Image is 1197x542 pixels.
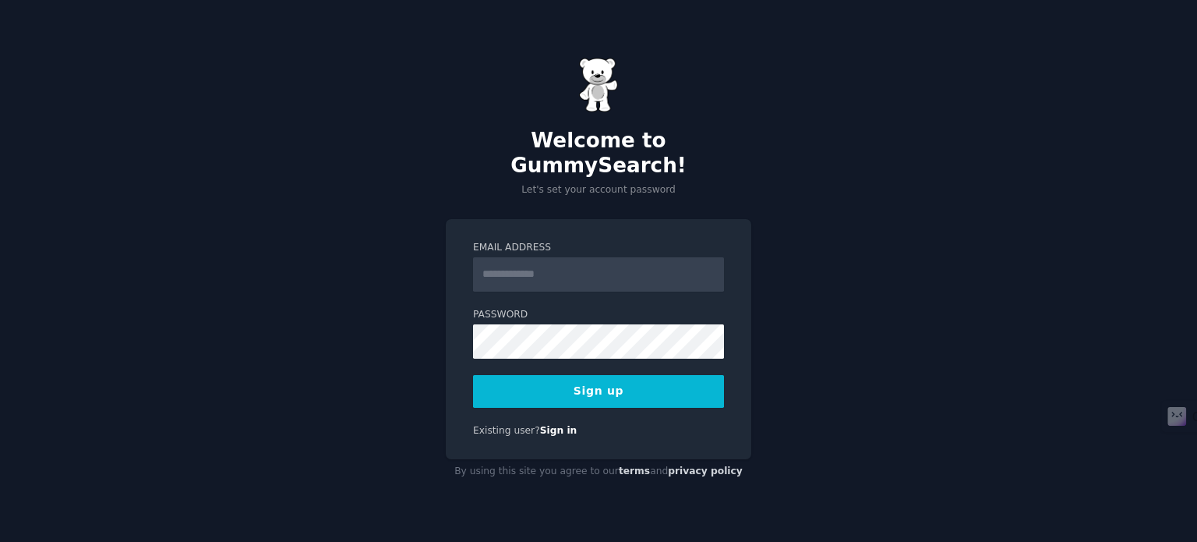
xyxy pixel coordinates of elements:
[473,241,724,255] label: Email Address
[473,308,724,322] label: Password
[446,129,751,178] h2: Welcome to GummySearch!
[446,183,751,197] p: Let's set your account password
[540,425,577,436] a: Sign in
[446,459,751,484] div: By using this site you agree to our and
[473,375,724,408] button: Sign up
[579,58,618,112] img: Gummy Bear
[668,466,743,476] a: privacy policy
[619,466,650,476] a: terms
[473,425,540,436] span: Existing user?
